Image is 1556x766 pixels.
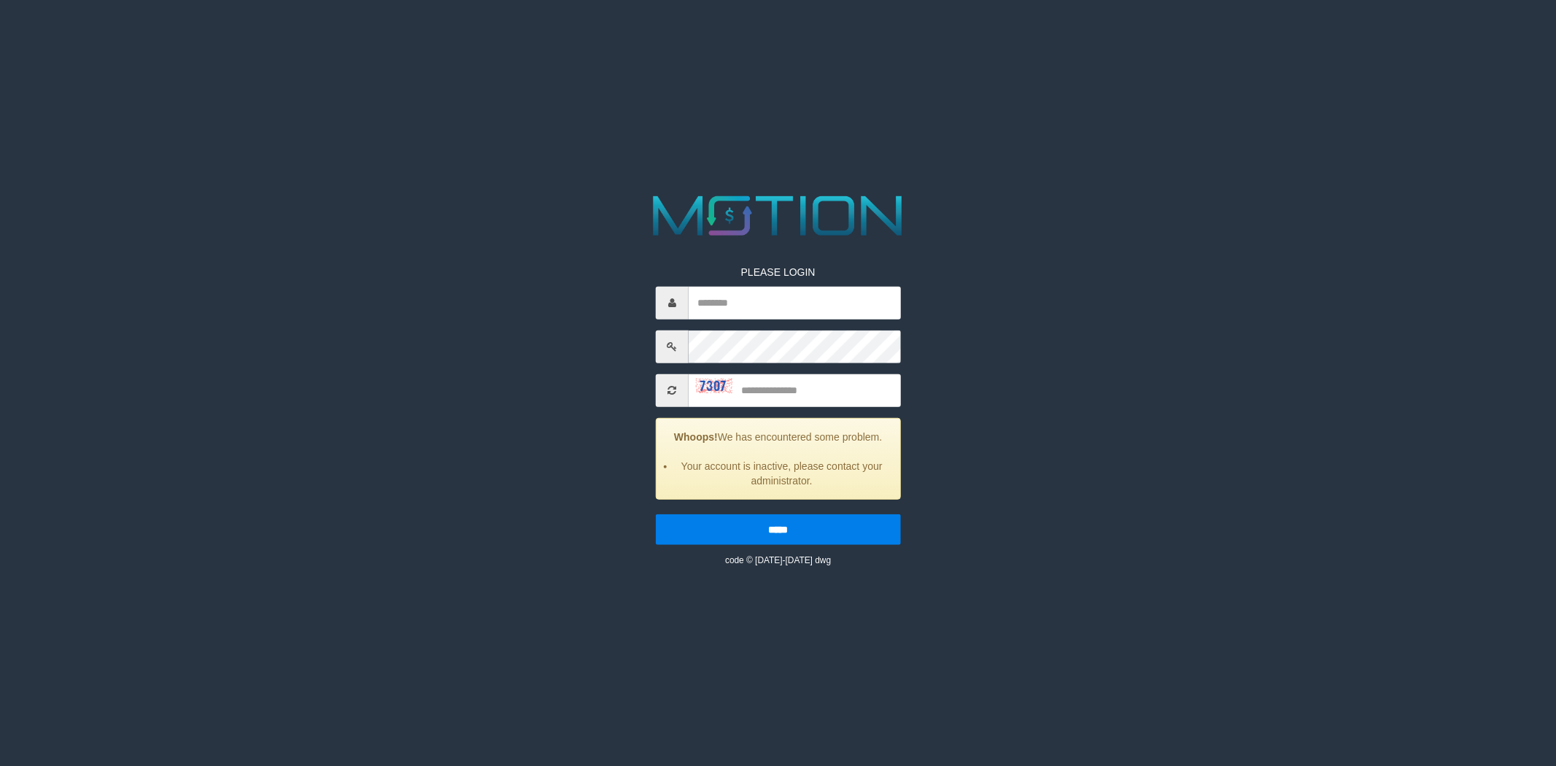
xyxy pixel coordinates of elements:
[656,417,901,499] div: We has encountered some problem.
[696,379,732,393] img: captcha
[725,554,831,565] small: code © [DATE]-[DATE] dwg
[642,189,914,243] img: MOTION_logo.png
[656,264,901,279] p: PLEASE LOGIN
[674,430,718,442] strong: Whoops!
[675,458,889,487] li: Your account is inactive, please contact your administrator.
